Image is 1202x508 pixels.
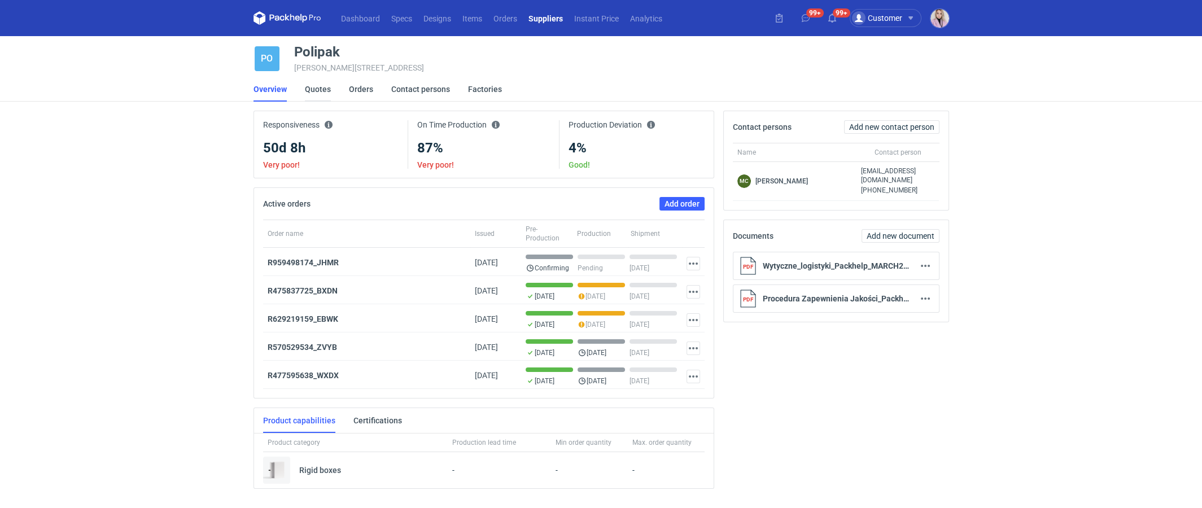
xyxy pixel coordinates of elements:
[488,11,523,25] a: Orders
[687,285,700,299] button: Actions
[556,438,628,447] p: Min order quantity
[743,264,753,270] tspan: PDF
[535,292,554,301] p: [DATE]
[919,292,932,305] button: Actions
[862,229,939,243] button: Add new document
[630,264,649,273] p: [DATE]
[587,348,606,357] p: [DATE]
[737,174,751,188] div: Marcin Czarnecki
[919,259,932,273] button: Actions
[526,225,570,243] span: Pre-Production
[475,314,498,323] span: 02/10/2025
[867,232,934,240] span: Add new document
[523,11,569,25] a: Suppliers
[577,229,611,238] span: Production
[452,438,551,447] p: Production lead time
[268,371,339,380] a: R477595638_WXDX
[856,162,939,201] div: [PHONE_NUMBER]
[763,261,912,270] p: Wytyczne_logistyki_Packhelp_MARCH2023_0320_V7PL.pdf
[797,9,815,27] button: 99+
[624,11,668,25] a: Analytics
[763,294,912,303] p: Procedura Zapewnienia Jakości_Packhelp (2).pdf
[849,123,934,131] span: Add new contact person
[263,457,290,483] img: rigid-boxes
[861,167,934,185] span: [EMAIL_ADDRESS][DOMAIN_NAME]
[475,258,498,267] span: 14/10/2025
[687,370,700,383] button: Actions
[468,77,502,102] a: Factories
[569,141,704,156] div: 4%
[585,320,605,329] p: [DATE]
[556,465,628,476] p: -
[585,292,605,301] p: [DATE]
[743,296,753,303] tspan: PDF
[630,348,649,357] p: [DATE]
[418,11,457,25] a: Designs
[268,286,338,295] a: R475837725_BXDN
[263,199,311,208] h2: Active orders
[630,292,649,301] p: [DATE]
[535,264,569,273] p: Confirming
[263,141,399,156] div: 50d 8h
[535,320,554,329] p: [DATE]
[263,438,448,447] p: Product category
[630,320,649,329] p: [DATE]
[457,11,488,25] a: Items
[294,45,340,59] h3: Polipak
[305,77,331,102] a: Quotes
[687,257,700,270] button: Actions
[452,465,551,476] p: -
[578,264,603,273] p: Pending
[733,162,857,201] div: Marcin Czarnecki
[823,9,841,27] button: 99+
[386,11,418,25] a: Specs
[631,229,660,238] span: Shipment
[299,466,341,475] p: Rigid boxes
[417,161,550,169] div: Very poor!
[263,408,335,433] button: Product capabilities
[391,77,450,102] a: Contact persons
[569,11,624,25] a: Instant Price
[268,258,339,267] a: R959498174_JHMR
[852,11,902,25] div: Customer
[569,161,704,169] div: Good!
[268,343,337,352] a: R570529534_ZVYB
[687,313,700,327] button: Actions
[335,11,386,25] a: Dashboard
[535,348,554,357] p: [DATE]
[659,197,705,211] a: Add order
[569,120,704,141] h3: Production Deviation
[737,148,756,157] span: Name
[253,45,281,72] div: Polipak
[875,148,921,157] span: Contact person
[475,229,495,238] span: Issued
[417,141,550,156] div: 87%
[255,46,279,71] figcaption: Po
[475,343,498,352] span: 09/10/2025
[268,229,303,238] span: Order name
[268,314,338,323] a: R629219159_EBWK
[263,161,399,169] div: Very poor!
[844,120,939,134] button: Add new contact person
[687,341,700,355] button: Actions
[475,286,498,295] span: 17/09/2025
[850,9,930,27] button: Customer
[263,120,399,141] h3: Responsiveness
[930,9,949,28] img: Klaudia Wiśniewska
[733,122,792,132] h2: Contact persons
[632,465,705,476] p: -
[733,231,773,240] h2: Documents
[737,174,751,188] figcaption: MC
[630,376,649,386] p: [DATE]
[587,376,606,386] p: [DATE]
[417,120,550,141] h3: On Time Production
[755,177,808,186] p: [PERSON_NAME]
[253,11,321,25] svg: Packhelp Pro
